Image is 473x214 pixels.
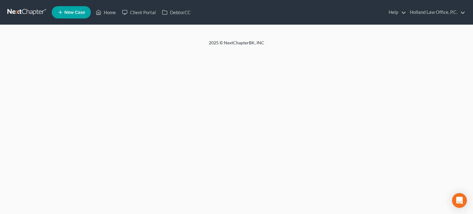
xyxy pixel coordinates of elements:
new-legal-case-button: New Case [52,6,91,18]
a: Client Portal [119,7,159,18]
a: Help [386,7,406,18]
div: 2025 © NextChapterBK, INC [61,40,412,51]
a: Holland Law Office, P.C. [407,7,465,18]
a: DebtorCC [159,7,194,18]
a: Home [93,7,119,18]
div: Open Intercom Messenger [452,193,467,208]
